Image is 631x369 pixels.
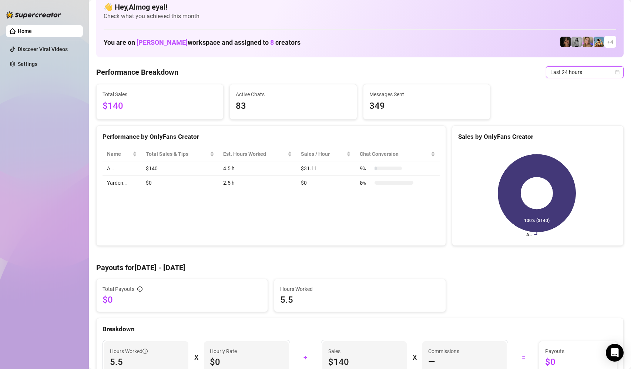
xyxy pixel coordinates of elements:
[210,356,282,368] span: $0
[146,150,208,158] span: Total Sales & Tips
[280,294,439,306] span: 5.5
[615,70,620,74] span: calendar
[545,347,611,355] span: Payouts
[594,37,604,47] img: Babydanix
[413,352,416,363] div: X
[428,356,435,368] span: —
[513,352,534,363] div: =
[296,147,355,161] th: Sales / Hour
[137,38,188,46] span: [PERSON_NAME]
[141,161,219,176] td: $140
[360,179,372,187] span: 0 %
[6,11,61,19] img: logo-BBDzfeDw.svg
[223,150,286,158] div: Est. Hours Worked
[103,147,141,161] th: Name
[103,324,617,334] div: Breakdown
[110,347,148,355] span: Hours Worked
[104,38,301,47] h1: You are on workspace and assigned to creators
[103,285,134,293] span: Total Payouts
[141,147,219,161] th: Total Sales & Tips
[96,262,624,273] h4: Payouts for [DATE] - [DATE]
[301,150,345,158] span: Sales / Hour
[142,349,148,354] span: info-circle
[280,285,439,293] span: Hours Worked
[428,347,459,355] article: Commissions
[103,132,440,142] div: Performance by OnlyFans Creator
[18,46,68,52] a: Discover Viral Videos
[103,99,217,113] span: $140
[103,176,141,190] td: Yarden…
[295,352,316,363] div: +
[583,37,593,47] img: Cherry
[355,147,440,161] th: Chat Conversion
[236,90,350,98] span: Active Chats
[194,352,198,363] div: X
[360,164,372,172] span: 9 %
[219,161,296,176] td: 4.5 h
[18,61,37,67] a: Settings
[526,232,532,237] text: A…
[141,176,219,190] td: $0
[296,161,355,176] td: $31.11
[369,99,484,113] span: 349
[96,67,178,77] h4: Performance Breakdown
[110,356,182,368] span: 5.5
[606,344,624,362] div: Open Intercom Messenger
[607,38,613,46] span: + 4
[236,99,350,113] span: 83
[137,286,142,292] span: info-circle
[369,90,484,98] span: Messages Sent
[270,38,274,46] span: 8
[296,176,355,190] td: $0
[18,28,32,34] a: Home
[103,90,217,98] span: Total Sales
[328,347,401,355] span: Sales
[360,150,429,158] span: Chat Conversion
[571,37,582,47] img: A
[103,294,262,306] span: $0
[104,2,616,12] h4: 👋 Hey, Almog eyal !
[210,347,237,355] article: Hourly Rate
[458,132,617,142] div: Sales by OnlyFans Creator
[219,176,296,190] td: 2.5 h
[545,356,611,368] span: $0
[104,12,616,20] span: Check what you achieved this month
[550,67,619,78] span: Last 24 hours
[107,150,131,158] span: Name
[103,161,141,176] td: A…
[328,356,401,368] span: $140
[560,37,571,47] img: the_bohema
